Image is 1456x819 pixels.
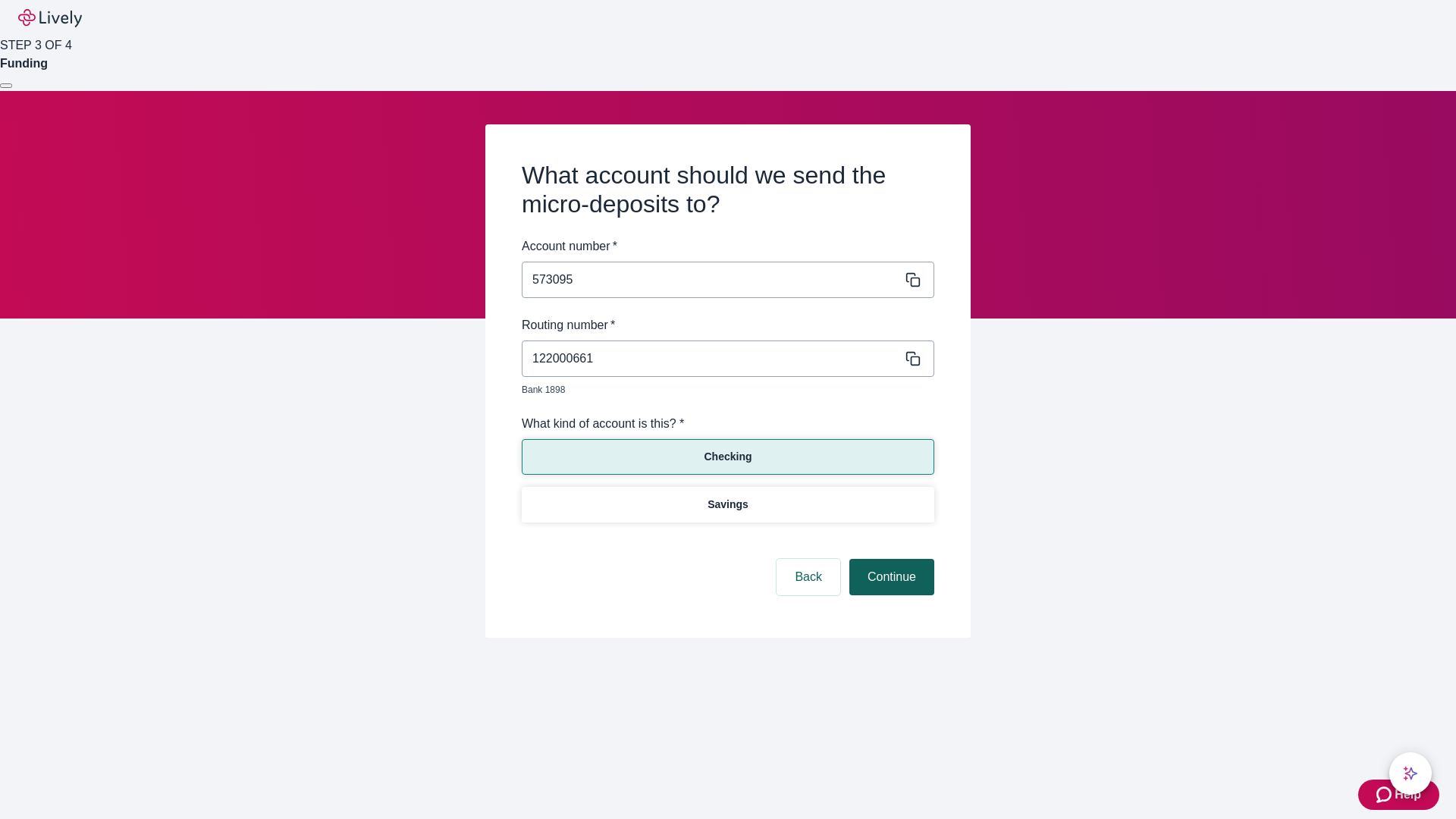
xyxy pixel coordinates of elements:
[522,415,684,433] label: What kind of account is this? *
[849,559,934,595] button: Continue
[522,237,617,256] label: Account number
[18,9,82,27] img: Lively
[902,348,924,369] button: Copy message content to clipboard
[1395,786,1421,804] span: Help
[1389,752,1432,795] button: chat
[777,559,840,595] button: Back
[902,269,924,290] button: Copy message content to clipboard
[522,316,615,334] label: Routing number
[708,497,748,513] p: Savings
[1358,780,1439,810] button: Zendesk support iconHelp
[522,487,934,522] button: Savings
[704,449,752,465] p: Checking
[522,383,924,397] p: Bank 1898
[905,272,921,287] svg: Copy to clipboard
[905,351,921,366] svg: Copy to clipboard
[1376,786,1395,804] svg: Zendesk support icon
[1403,766,1418,781] svg: Lively AI Assistant
[522,161,934,219] h2: What account should we send the micro-deposits to?
[522,439,934,475] button: Checking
